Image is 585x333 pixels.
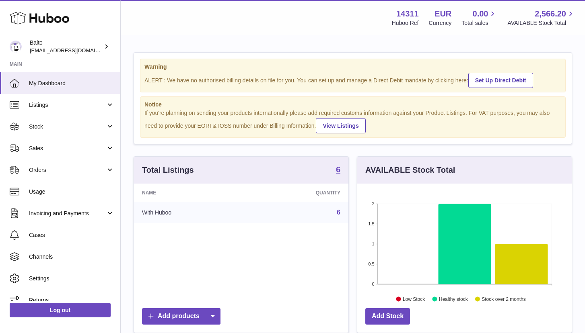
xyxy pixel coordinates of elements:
strong: 14311 [396,8,419,19]
a: Log out [10,303,111,317]
a: 6 [337,209,340,216]
text: 1.5 [368,221,374,226]
h3: Total Listings [142,165,194,176]
a: 0.00 Total sales [461,8,497,27]
text: 2 [372,201,374,206]
a: 6 [336,165,340,175]
span: Sales [29,145,106,152]
th: Name [134,184,247,202]
th: Quantity [247,184,348,202]
text: Low Stock [403,296,425,302]
span: Listings [29,101,106,109]
span: [EMAIL_ADDRESS][DOMAIN_NAME] [30,47,118,53]
span: Settings [29,275,114,282]
a: 2,566.20 AVAILABLE Stock Total [507,8,575,27]
img: ops@balto.fr [10,41,22,53]
span: Invoicing and Payments [29,210,106,217]
a: Set Up Direct Debit [468,73,533,88]
strong: Notice [144,101,561,108]
h3: AVAILABLE Stock Total [365,165,455,176]
span: My Dashboard [29,80,114,87]
text: 0.5 [368,261,374,266]
span: Returns [29,296,114,304]
a: Add Stock [365,308,410,325]
span: 2,566.20 [535,8,566,19]
text: 0 [372,282,374,286]
span: AVAILABLE Stock Total [507,19,575,27]
span: Stock [29,123,106,131]
span: Channels [29,253,114,261]
strong: Warning [144,63,561,71]
text: Stock over 2 months [482,296,525,302]
span: Total sales [461,19,497,27]
text: 1 [372,241,374,246]
div: Balto [30,39,102,54]
span: Usage [29,188,114,196]
strong: EUR [435,8,451,19]
a: View Listings [316,118,365,133]
text: Healthy stock [439,296,468,302]
span: 0.00 [473,8,488,19]
div: Huboo Ref [392,19,419,27]
a: Add products [142,308,220,325]
span: Orders [29,166,106,174]
div: Currency [429,19,452,27]
div: If you're planning on sending your products internationally please add required customs informati... [144,109,561,133]
div: ALERT : We have no authorised billing details on file for you. You can set up and manage a Direct... [144,72,561,88]
td: With Huboo [134,202,247,223]
strong: 6 [336,165,340,174]
span: Cases [29,231,114,239]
